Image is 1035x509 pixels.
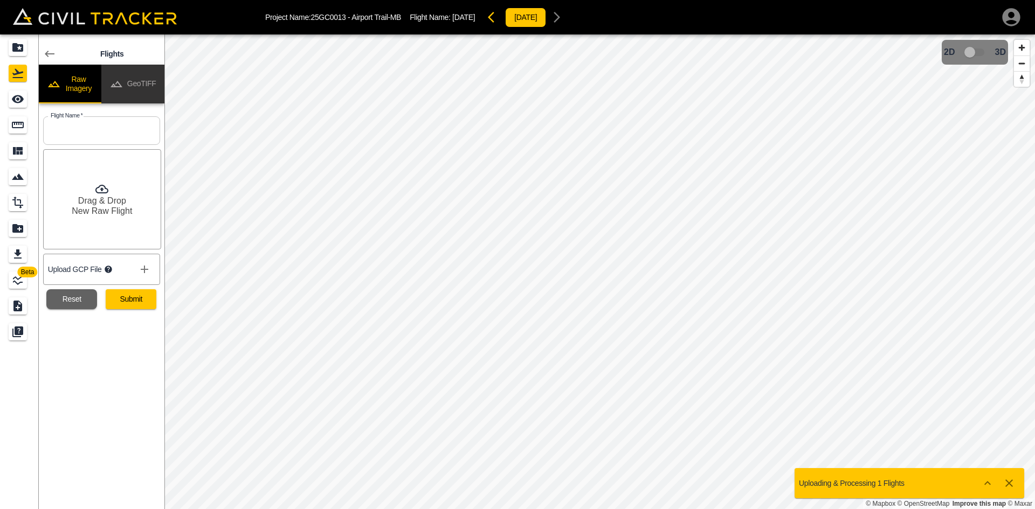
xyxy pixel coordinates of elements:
p: Flight Name: [410,13,475,22]
canvas: Map [164,34,1035,509]
span: 3D [995,47,1006,57]
a: Maxar [1008,500,1032,507]
p: Project Name: 25GC0013 - Airport Trail-MB [265,13,401,22]
a: Mapbox [866,500,895,507]
span: 2D [944,47,955,57]
span: 3D model not uploaded yet [960,42,991,62]
button: Reset bearing to north [1014,71,1030,87]
button: Zoom in [1014,40,1030,55]
button: [DATE] [505,8,546,27]
span: [DATE] [452,13,475,22]
button: Show more [977,472,998,494]
p: Uploading & Processing 1 Flights [799,479,905,487]
button: Zoom out [1014,55,1030,71]
a: OpenStreetMap [898,500,950,507]
img: Civil Tracker [13,8,177,25]
a: Map feedback [953,500,1006,507]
